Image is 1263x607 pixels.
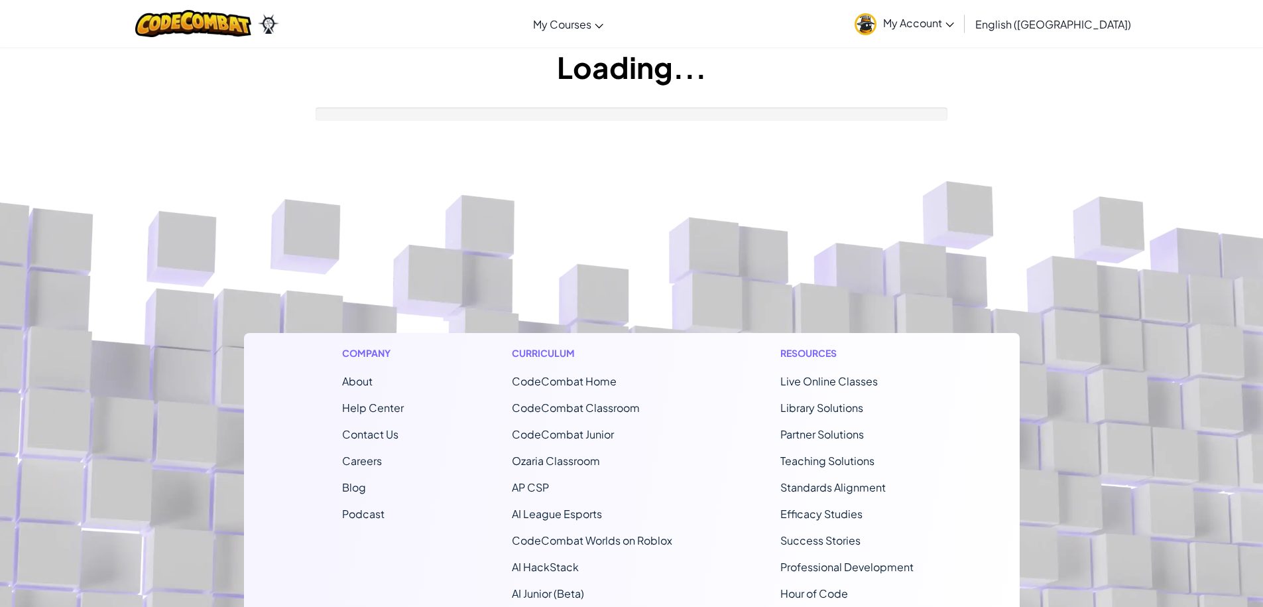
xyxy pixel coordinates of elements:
span: English ([GEOGRAPHIC_DATA]) [975,17,1131,31]
a: Help Center [342,401,404,415]
a: Teaching Solutions [780,454,874,468]
a: My Account [848,3,961,44]
a: About [342,374,373,388]
a: AI HackStack [512,560,579,574]
a: CodeCombat Junior [512,427,614,441]
span: CodeCombat Home [512,374,617,388]
a: Ozaria Classroom [512,454,600,468]
a: Partner Solutions [780,427,864,441]
a: CodeCombat Classroom [512,401,640,415]
a: AI Junior (Beta) [512,586,584,600]
a: Blog [342,480,366,494]
a: English ([GEOGRAPHIC_DATA]) [969,6,1138,42]
a: Professional Development [780,560,914,574]
a: CodeCombat Worlds on Roblox [512,533,672,547]
span: My Account [883,16,954,30]
h1: Company [342,346,404,360]
img: avatar [855,13,876,35]
a: Careers [342,454,382,468]
h1: Curriculum [512,346,672,360]
a: My Courses [526,6,610,42]
img: Ozaria [258,14,279,34]
span: My Courses [533,17,591,31]
a: Library Solutions [780,401,863,415]
span: Contact Us [342,427,398,441]
a: Hour of Code [780,586,848,600]
a: Efficacy Studies [780,507,863,521]
a: AP CSP [512,480,549,494]
a: AI League Esports [512,507,602,521]
a: Live Online Classes [780,374,878,388]
a: Podcast [342,507,385,521]
a: Success Stories [780,533,861,547]
a: Standards Alignment [780,480,886,494]
img: CodeCombat logo [135,10,251,37]
h1: Resources [780,346,922,360]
